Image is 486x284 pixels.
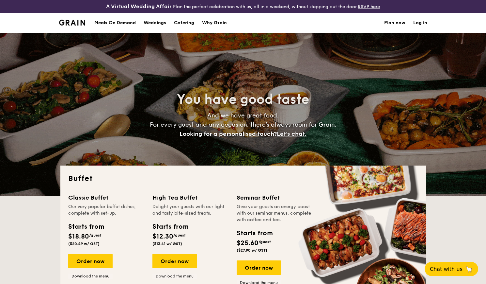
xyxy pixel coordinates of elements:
[89,233,102,238] span: /guest
[152,222,188,232] div: Starts from
[68,274,113,279] a: Download the menu
[90,13,140,33] a: Meals On Demand
[68,193,145,202] div: Classic Buffet
[59,20,86,26] a: Logotype
[81,3,405,10] div: Plan the perfect celebration with us, all in a weekend, without stepping out the door.
[465,265,473,273] span: 🦙
[68,222,104,232] div: Starts from
[202,13,227,33] div: Why Grain
[237,239,259,247] span: $25.60
[430,266,462,272] span: Chat with us
[59,20,86,26] img: Grain
[425,262,478,276] button: Chat with us🦙
[68,204,145,217] div: Our very popular buffet dishes, complete with set-up.
[152,241,182,246] span: ($13.41 w/ GST)
[152,254,197,268] div: Order now
[237,260,281,275] div: Order now
[140,13,170,33] a: Weddings
[68,254,113,268] div: Order now
[413,13,427,33] a: Log in
[170,13,198,33] a: Catering
[68,241,100,246] span: ($20.49 w/ GST)
[174,13,194,33] h1: Catering
[152,233,173,240] span: $12.30
[144,13,166,33] div: Weddings
[237,193,313,202] div: Seminar Buffet
[94,13,136,33] div: Meals On Demand
[152,193,229,202] div: High Tea Buffet
[259,240,271,244] span: /guest
[384,13,405,33] a: Plan now
[237,228,272,238] div: Starts from
[68,233,89,240] span: $18.80
[198,13,231,33] a: Why Grain
[237,204,313,223] div: Give your guests an energy boost with our seminar menus, complete with coffee and tea.
[237,248,267,253] span: ($27.90 w/ GST)
[68,173,418,184] h2: Buffet
[358,4,380,9] a: RSVP here
[152,204,229,217] div: Delight your guests with our light and tasty bite-sized treats.
[152,274,197,279] a: Download the menu
[106,3,172,10] h4: A Virtual Wedding Affair
[173,233,186,238] span: /guest
[277,130,306,137] span: Let's chat.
